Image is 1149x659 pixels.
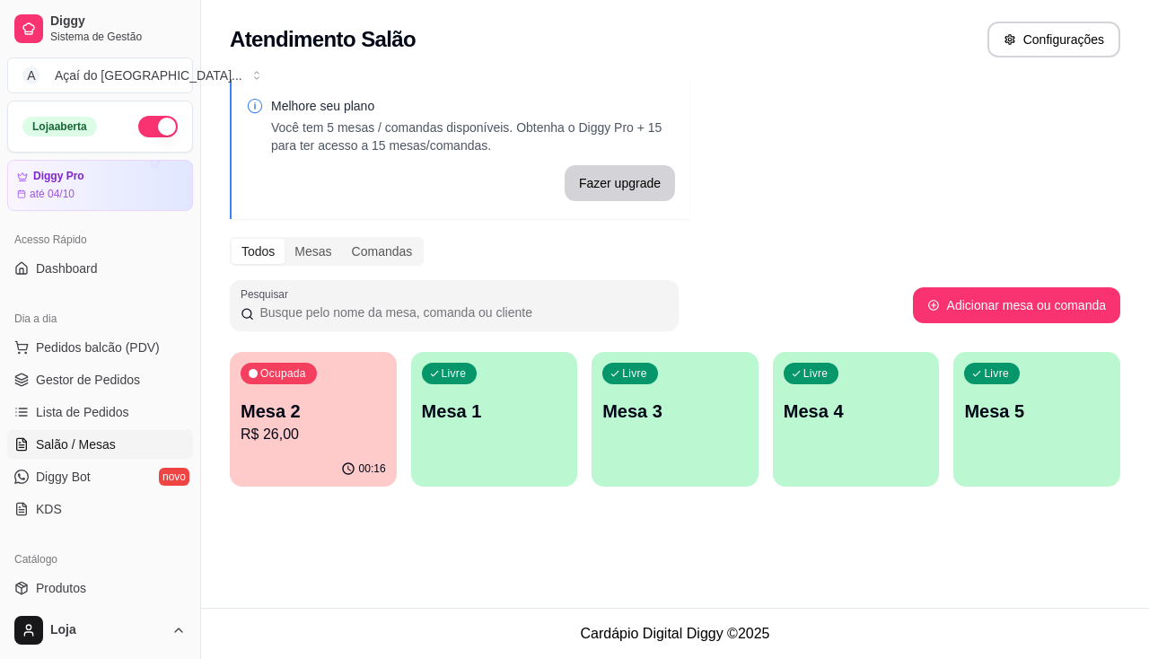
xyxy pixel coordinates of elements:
p: Livre [984,366,1009,381]
p: Mesa 1 [422,399,567,424]
a: Diggy Proaté 04/10 [7,160,193,211]
button: OcupadaMesa 2R$ 26,0000:16 [230,352,397,487]
a: Salão / Mesas [7,430,193,459]
button: Fazer upgrade [565,165,675,201]
button: Pedidos balcão (PDV) [7,333,193,362]
span: KDS [36,500,62,518]
span: Loja [50,622,164,638]
button: LivreMesa 5 [953,352,1120,487]
span: Lista de Pedidos [36,403,129,421]
p: Livre [622,366,647,381]
p: Você tem 5 mesas / comandas disponíveis. Obtenha o Diggy Pro + 15 para ter acesso a 15 mesas/coma... [271,119,675,154]
a: KDS [7,495,193,523]
a: Produtos [7,574,193,602]
p: 00:16 [359,461,386,476]
span: Pedidos balcão (PDV) [36,338,160,356]
a: Gestor de Pedidos [7,365,193,394]
a: Diggy Botnovo [7,462,193,491]
p: Mesa 4 [784,399,929,424]
div: Todos [232,239,285,264]
h2: Atendimento Salão [230,25,416,54]
p: Livre [442,366,467,381]
button: LivreMesa 3 [592,352,759,487]
span: Dashboard [36,259,98,277]
p: Melhore seu plano [271,97,675,115]
button: LivreMesa 4 [773,352,940,487]
div: Mesas [285,239,341,264]
span: Produtos [36,579,86,597]
button: Select a team [7,57,193,93]
p: R$ 26,00 [241,424,386,445]
a: DiggySistema de Gestão [7,7,193,50]
span: Salão / Mesas [36,435,116,453]
input: Pesquisar [254,303,668,321]
div: Dia a dia [7,304,193,333]
button: Adicionar mesa ou comanda [913,287,1120,323]
p: Mesa 2 [241,399,386,424]
a: Dashboard [7,254,193,283]
span: Gestor de Pedidos [36,371,140,389]
label: Pesquisar [241,286,294,302]
p: Mesa 5 [964,399,1110,424]
button: Alterar Status [138,116,178,137]
div: Acesso Rápido [7,225,193,254]
div: Açaí do [GEOGRAPHIC_DATA] ... [55,66,242,84]
button: Configurações [987,22,1120,57]
div: Catálogo [7,545,193,574]
span: Diggy Bot [36,468,91,486]
span: A [22,66,40,84]
div: Loja aberta [22,117,97,136]
p: Livre [803,366,829,381]
a: Lista de Pedidos [7,398,193,426]
article: até 04/10 [30,187,75,201]
span: Sistema de Gestão [50,30,186,44]
div: Comandas [342,239,423,264]
button: Loja [7,609,193,652]
footer: Cardápio Digital Diggy © 2025 [201,608,1149,659]
p: Ocupada [260,366,306,381]
button: LivreMesa 1 [411,352,578,487]
article: Diggy Pro [33,170,84,183]
p: Mesa 3 [602,399,748,424]
span: Diggy [50,13,186,30]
